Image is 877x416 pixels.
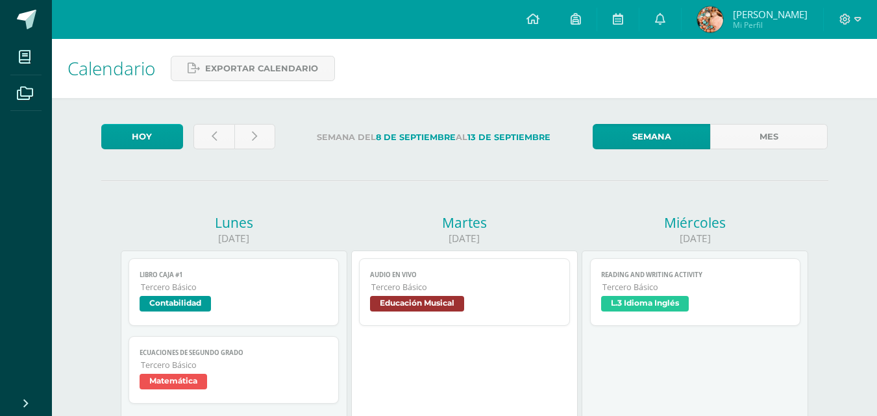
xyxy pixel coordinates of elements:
[582,232,808,245] div: [DATE]
[370,296,464,312] span: Educación Musical
[601,296,689,312] span: L.3 Idioma Inglés
[376,132,456,142] strong: 8 de Septiembre
[101,124,183,149] a: Hoy
[590,258,801,326] a: Reading and writing activityTercero BásicoL.3 Idioma Inglés
[601,271,790,279] span: Reading and writing activity
[351,214,578,232] div: Martes
[467,132,550,142] strong: 13 de Septiembre
[121,214,347,232] div: Lunes
[140,349,328,357] span: Ecuaciones de segundo grado
[593,124,710,149] a: Semana
[129,258,340,326] a: Libro Caja #1Tercero BásicoContabilidad
[733,19,808,31] span: Mi Perfil
[129,336,340,404] a: Ecuaciones de segundo gradoTercero BásicoMatemática
[286,124,582,151] label: Semana del al
[171,56,335,81] a: Exportar calendario
[140,374,207,389] span: Matemática
[205,56,318,80] span: Exportar calendario
[351,232,578,245] div: [DATE]
[710,124,828,149] a: Mes
[140,296,211,312] span: Contabilidad
[602,282,790,293] span: Tercero Básico
[68,56,155,80] span: Calendario
[370,271,559,279] span: Audio en vivo
[697,6,723,32] img: 4199a6295e3407bfa3dde7bf5fb4fb39.png
[141,282,328,293] span: Tercero Básico
[733,8,808,21] span: [PERSON_NAME]
[359,258,570,326] a: Audio en vivoTercero BásicoEducación Musical
[141,360,328,371] span: Tercero Básico
[140,271,328,279] span: Libro Caja #1
[582,214,808,232] div: Miércoles
[121,232,347,245] div: [DATE]
[371,282,559,293] span: Tercero Básico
